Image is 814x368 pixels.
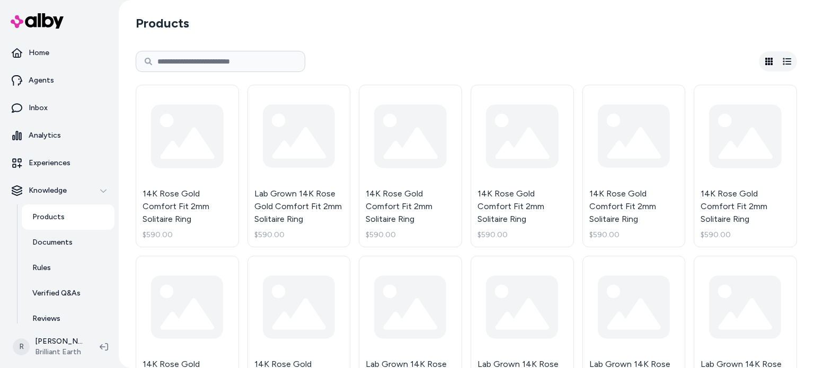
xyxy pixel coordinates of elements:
a: Agents [4,68,114,93]
p: Verified Q&As [32,288,81,299]
p: Rules [32,263,51,273]
a: Reviews [22,306,114,331]
a: 14K Rose Gold Comfort Fit 2mm Solitaire Ring$590.00 [582,85,686,247]
p: Products [32,212,65,222]
a: Products [22,204,114,230]
p: Inbox [29,103,48,113]
a: 14K Rose Gold Comfort Fit 2mm Solitaire Ring$590.00 [471,85,574,247]
p: Reviews [32,313,60,324]
img: alby Logo [11,13,64,29]
span: Brilliant Earth [35,347,83,357]
a: Rules [22,255,114,281]
a: Analytics [4,123,114,148]
button: R[PERSON_NAME]Brilliant Earth [6,330,91,364]
a: Inbox [4,95,114,121]
p: Home [29,48,49,58]
p: [PERSON_NAME] [35,336,83,347]
a: Verified Q&As [22,281,114,306]
a: Lab Grown 14K Rose Gold Comfort Fit 2mm Solitaire Ring$590.00 [247,85,351,247]
p: Analytics [29,130,61,141]
p: Documents [32,237,73,248]
a: 14K Rose Gold Comfort Fit 2mm Solitaire Ring$590.00 [359,85,462,247]
a: Home [4,40,114,66]
button: Knowledge [4,178,114,203]
a: 14K Rose Gold Comfort Fit 2mm Solitaire Ring$590.00 [694,85,797,247]
a: Experiences [4,150,114,176]
span: R [13,338,30,355]
a: Documents [22,230,114,255]
h2: Products [136,15,189,32]
a: 14K Rose Gold Comfort Fit 2mm Solitaire Ring$590.00 [136,85,239,247]
p: Experiences [29,158,70,168]
p: Knowledge [29,185,67,196]
p: Agents [29,75,54,86]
